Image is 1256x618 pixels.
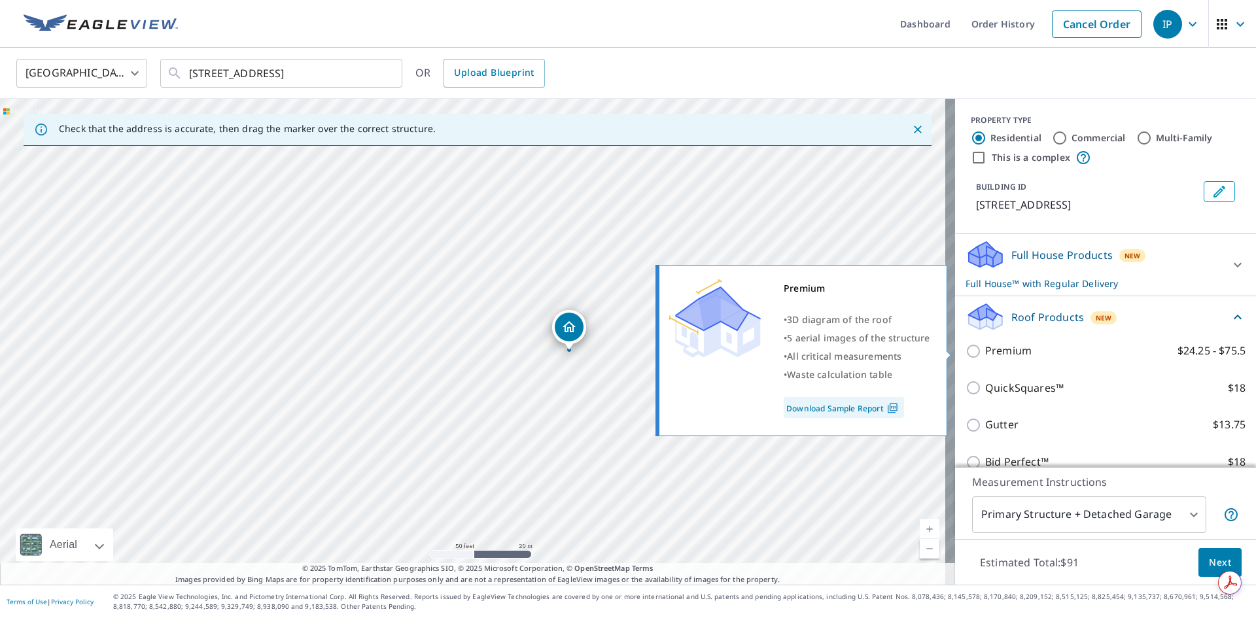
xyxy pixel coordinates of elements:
div: Dropped pin, building 1, Residential property, 4311 Oak St Wheat Ridge, CO 80033 [552,310,586,351]
div: Premium [784,279,930,298]
p: [STREET_ADDRESS] [976,197,1198,213]
p: BUILDING ID [976,181,1026,192]
p: Measurement Instructions [972,474,1239,490]
label: Residential [990,131,1041,145]
span: Upload Blueprint [454,65,534,81]
div: • [784,311,930,329]
span: Your report will include the primary structure and a detached garage if one exists. [1223,507,1239,523]
p: $13.75 [1213,417,1246,433]
p: Check that the address is accurate, then drag the marker over the correct structure. [59,123,436,135]
p: Full House™ with Regular Delivery [966,277,1222,290]
p: $18 [1228,454,1246,470]
p: © 2025 Eagle View Technologies, Inc. and Pictometry International Corp. All Rights Reserved. Repo... [113,592,1249,611]
span: New [1125,250,1141,261]
p: $18 [1228,380,1246,396]
a: Current Level 19, Zoom In [920,519,939,539]
span: Next [1209,555,1231,571]
label: Multi-Family [1156,131,1213,145]
img: Pdf Icon [884,402,901,414]
a: Privacy Policy [51,597,94,606]
div: • [784,329,930,347]
button: Close [909,121,926,138]
button: Next [1198,548,1242,577]
span: © 2025 TomTom, Earthstar Geographics SIO, © 2025 Microsoft Corporation, © [302,563,654,574]
label: This is a complex [992,151,1070,164]
p: Full House Products [1011,247,1113,263]
p: | [7,598,94,606]
p: Roof Products [1011,309,1084,325]
input: Search by address or latitude-longitude [189,55,375,92]
div: [GEOGRAPHIC_DATA] [16,55,147,92]
a: Upload Blueprint [444,59,544,88]
div: Primary Structure + Detached Garage [972,496,1206,533]
p: $24.25 - $75.5 [1177,343,1246,359]
a: OpenStreetMap [574,563,629,573]
img: EV Logo [24,14,178,34]
span: New [1096,313,1112,323]
a: Download Sample Report [784,397,904,418]
div: • [784,347,930,366]
button: Edit building 1 [1204,181,1235,202]
img: Premium [669,279,761,358]
p: QuickSquares™ [985,380,1064,396]
div: Roof ProductsNew [966,301,1246,332]
div: OR [415,59,545,88]
a: Terms [632,563,654,573]
a: Terms of Use [7,597,47,606]
p: Bid Perfect™ [985,454,1049,470]
div: PROPERTY TYPE [971,114,1240,126]
div: Full House ProductsNewFull House™ with Regular Delivery [966,239,1246,290]
label: Commercial [1072,131,1126,145]
span: 3D diagram of the roof [787,313,892,326]
div: • [784,366,930,384]
a: Current Level 19, Zoom Out [920,539,939,558]
span: Waste calculation table [787,368,892,381]
div: Aerial [16,528,113,561]
span: 5 aerial images of the structure [787,332,930,344]
p: Gutter [985,417,1019,433]
span: All critical measurements [787,350,901,362]
div: Aerial [46,528,81,561]
p: Estimated Total: $91 [969,548,1089,577]
a: Cancel Order [1052,10,1142,38]
div: IP [1153,10,1182,39]
p: Premium [985,343,1032,359]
